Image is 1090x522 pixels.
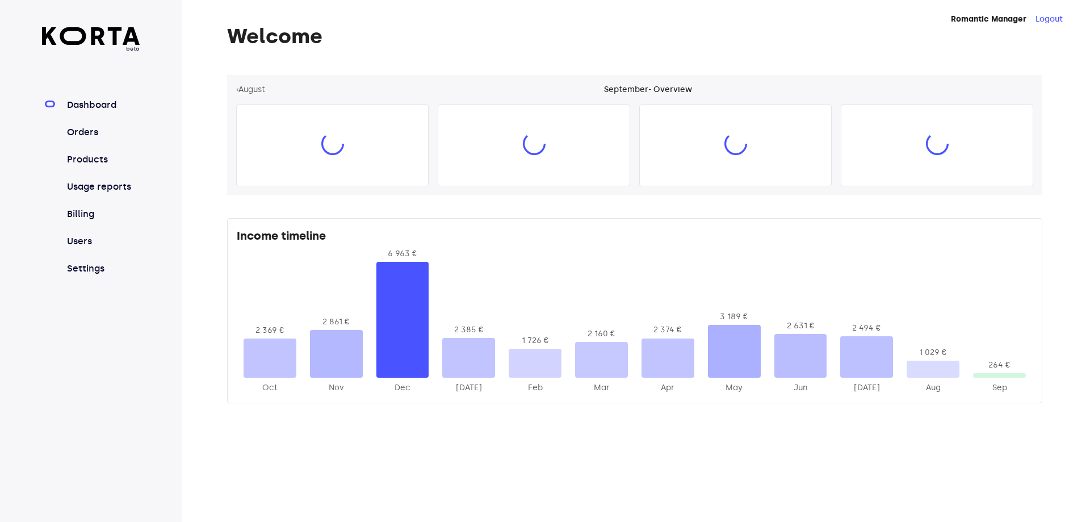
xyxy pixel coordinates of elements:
div: 264 € [973,360,1026,371]
div: September - Overview [604,84,692,95]
div: 2 374 € [642,324,694,336]
div: 2 385 € [442,324,495,336]
div: 2 631 € [774,320,827,332]
a: Orders [65,126,140,139]
div: 1 726 € [509,335,561,346]
span: beta [42,45,140,53]
div: 2 861 € [310,316,363,328]
button: Logout [1035,14,1063,25]
a: Dashboard [65,98,140,112]
div: 2025-Sep [973,382,1026,394]
div: 1 029 € [907,347,959,358]
a: Users [65,235,140,248]
a: Settings [65,262,140,275]
h1: Welcome [227,25,1042,48]
div: 3 189 € [708,311,761,323]
div: Income timeline [237,228,1033,248]
div: 2024-Dec [376,382,429,394]
div: 2025-Jul [840,382,893,394]
a: Products [65,153,140,166]
div: 2 494 € [840,323,893,334]
a: beta [42,27,140,53]
div: 2 160 € [575,328,628,340]
div: 2025-Aug [907,382,959,394]
div: 2025-Jan [442,382,495,394]
div: 6 963 € [376,248,429,260]
img: Korta [42,27,140,45]
strong: Romantic Manager [951,14,1026,24]
a: Billing [65,207,140,221]
div: 2025-Jun [774,382,827,394]
div: 2025-Mar [575,382,628,394]
div: 2025-May [708,382,761,394]
a: Usage reports [65,180,140,194]
div: 2024-Nov [310,382,363,394]
button: ‹August [236,84,265,95]
div: 2025-Apr [642,382,694,394]
div: 2025-Feb [509,382,561,394]
div: 2024-Oct [244,382,296,394]
div: 2 369 € [244,325,296,336]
